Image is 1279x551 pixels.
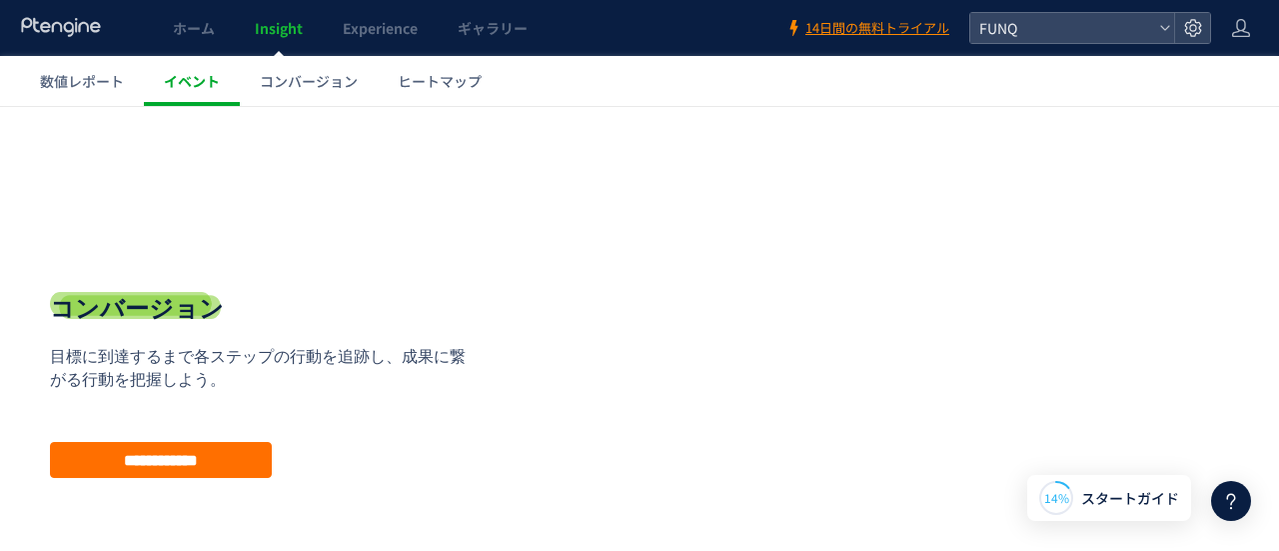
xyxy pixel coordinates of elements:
span: 数値レポート [40,71,124,91]
span: スタートガイド [1081,488,1179,509]
span: 14% [1044,489,1069,506]
span: Experience [343,18,418,38]
h1: コンバージョン [50,186,224,220]
span: イベント [164,71,220,91]
span: ホーム [173,18,215,38]
span: FUNQ [973,13,1151,43]
span: 14日間の無料トライアル [805,19,949,38]
span: ギャラリー [458,18,528,38]
a: 14日間の無料トライアル [785,19,949,38]
span: コンバージョン [260,71,358,91]
p: 目標に到達するまで各ステップの行動を追跡し、成果に繋がる行動を把握しよう。 [50,240,480,286]
span: ヒートマップ [398,71,482,91]
span: Insight [255,18,303,38]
